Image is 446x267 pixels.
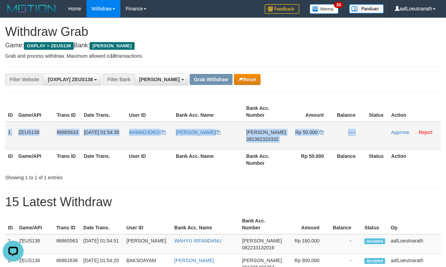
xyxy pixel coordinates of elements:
[173,102,243,122] th: Bank Acc. Name
[16,102,54,122] th: Game/API
[364,258,385,264] span: Accepted
[334,122,366,150] td: - - -
[295,130,318,135] span: Rp 50.000
[244,102,289,122] th: Bank Acc. Number
[242,258,282,263] span: [PERSON_NAME]
[43,74,101,85] button: [OXPLAY] ZEUS138
[129,130,166,135] a: AHMADJOKO
[289,150,334,169] th: Rp 50.000
[5,74,43,85] div: Filter Website
[285,234,330,254] td: Rp 180,000
[242,245,274,250] span: Copy 082233132016 to clipboard
[5,195,441,209] h1: 15 Latest Withdraw
[366,150,389,169] th: Status
[16,234,54,254] td: ZEUS138
[126,150,173,169] th: User ID
[234,74,261,85] button: Reset
[54,234,81,254] td: 86865563
[239,214,284,234] th: Bank Acc. Number
[81,234,124,254] td: [DATE] 01:54:51
[5,234,16,254] td: 1
[285,214,330,234] th: Amount
[172,214,239,234] th: Bank Acc. Name
[103,74,135,85] div: Filter Bank
[349,4,384,13] img: panduan.png
[334,2,343,8] span: 34
[174,258,214,263] a: [PERSON_NAME]
[265,4,299,14] img: Feedback.jpg
[362,214,388,234] th: Status
[54,214,81,234] th: Trans ID
[5,42,441,49] h4: Game: Bank:
[24,42,74,50] span: OXPLAY > ZEUS138
[190,74,232,85] button: Grab Withdraw
[84,130,119,135] span: [DATE] 01:54:35
[391,130,409,135] a: Approve
[310,4,339,14] img: Button%20Memo.svg
[173,150,243,169] th: Bank Acc. Name
[364,238,385,244] span: Accepted
[5,3,58,14] img: MOTION_logo.png
[176,130,220,135] a: [PERSON_NAME]
[419,130,433,135] a: Reject
[389,102,441,122] th: Action
[16,122,54,150] td: ZEUS138
[330,214,362,234] th: Balance
[48,77,93,82] span: [OXPLAY] ZEUS138
[246,136,279,142] span: Copy 081382320332 to clipboard
[289,102,334,122] th: Amount
[334,102,366,122] th: Balance
[5,122,16,150] td: 1
[126,102,173,122] th: User ID
[5,53,441,59] p: Grab and process withdraw. Maximum allowed is transactions.
[57,130,78,135] span: 86865633
[5,25,441,39] h1: Withdraw Grab
[5,171,181,181] div: Showing 1 to 1 of 1 entries
[54,150,81,169] th: Trans ID
[129,130,160,135] span: AHMADJOKO
[5,102,16,122] th: ID
[16,214,54,234] th: Game/API
[242,238,282,244] span: [PERSON_NAME]
[3,3,24,23] button: Open LiveChat chat widget
[319,130,324,135] a: Copy 50000 to clipboard
[124,234,172,254] td: [PERSON_NAME]
[81,102,126,122] th: Date Trans.
[54,102,81,122] th: Trans ID
[388,214,441,234] th: Op
[135,74,188,85] button: [PERSON_NAME]
[90,42,134,50] span: [PERSON_NAME]
[81,150,126,169] th: Date Trans.
[330,234,362,254] td: -
[124,214,172,234] th: User ID
[139,77,180,82] span: [PERSON_NAME]
[334,150,366,169] th: Balance
[366,102,389,122] th: Status
[5,150,16,169] th: ID
[389,150,441,169] th: Action
[244,150,289,169] th: Bank Acc. Number
[110,53,116,59] strong: 10
[5,214,16,234] th: ID
[246,130,286,135] span: [PERSON_NAME]
[174,238,221,244] a: WAHYU IRFANDANU
[388,234,441,254] td: aafLoeutnarath
[16,150,54,169] th: Game/API
[81,214,124,234] th: Date Trans.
